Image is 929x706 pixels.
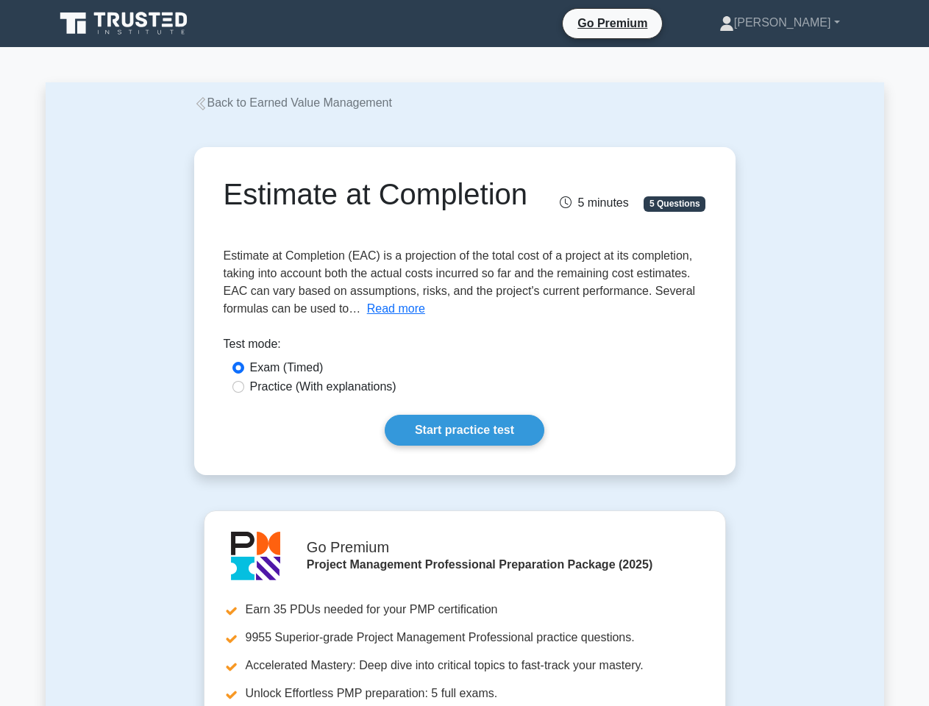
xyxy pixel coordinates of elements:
span: 5 Questions [644,196,705,211]
h1: Estimate at Completion [224,176,539,212]
label: Practice (With explanations) [250,378,396,396]
div: Test mode: [224,335,706,359]
a: Go Premium [569,14,656,32]
a: [PERSON_NAME] [684,8,875,38]
span: Estimate at Completion (EAC) is a projection of the total cost of a project at its completion, ta... [224,249,696,315]
a: Back to Earned Value Management [194,96,392,109]
button: Read more [367,300,425,318]
span: 5 minutes [560,196,628,209]
label: Exam (Timed) [250,359,324,377]
a: Start practice test [385,415,544,446]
